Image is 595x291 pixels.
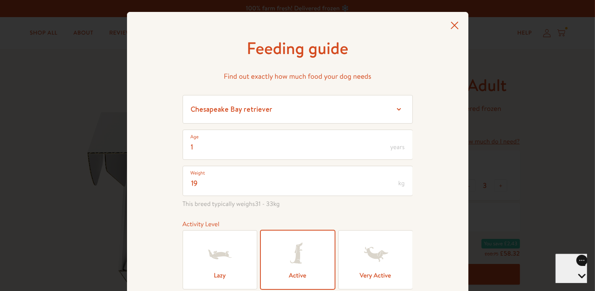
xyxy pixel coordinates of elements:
[183,166,413,196] input: Enter weight
[398,180,404,186] span: kg
[183,37,413,59] h1: Feeding guide
[183,230,257,289] label: Lazy
[183,219,413,230] div: Activity Level
[260,230,335,289] label: Active
[183,130,413,160] input: Enter age
[390,144,404,150] span: years
[183,199,413,210] span: This breed typically weighs kg
[191,133,199,141] label: Age
[338,230,413,289] label: Very Active
[183,70,413,83] p: Find out exactly how much food your dog needs
[191,169,205,177] label: Weight
[555,254,587,283] iframe: Gorgias live chat messenger
[255,200,273,208] span: 31 - 33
